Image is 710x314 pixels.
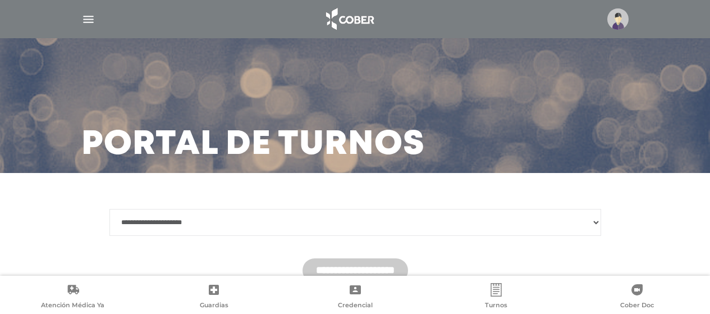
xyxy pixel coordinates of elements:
a: Cober Doc [567,283,708,312]
span: Cober Doc [620,301,654,311]
a: Turnos [425,283,566,312]
h3: Portal de turnos [81,130,425,160]
span: Credencial [338,301,373,311]
a: Atención Médica Ya [2,283,143,312]
img: logo_cober_home-white.png [320,6,379,33]
span: Atención Médica Ya [41,301,104,311]
a: Credencial [285,283,425,312]
img: Cober_menu-lines-white.svg [81,12,95,26]
a: Guardias [143,283,284,312]
span: Guardias [200,301,228,311]
img: profile-placeholder.svg [607,8,629,30]
span: Turnos [485,301,507,311]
